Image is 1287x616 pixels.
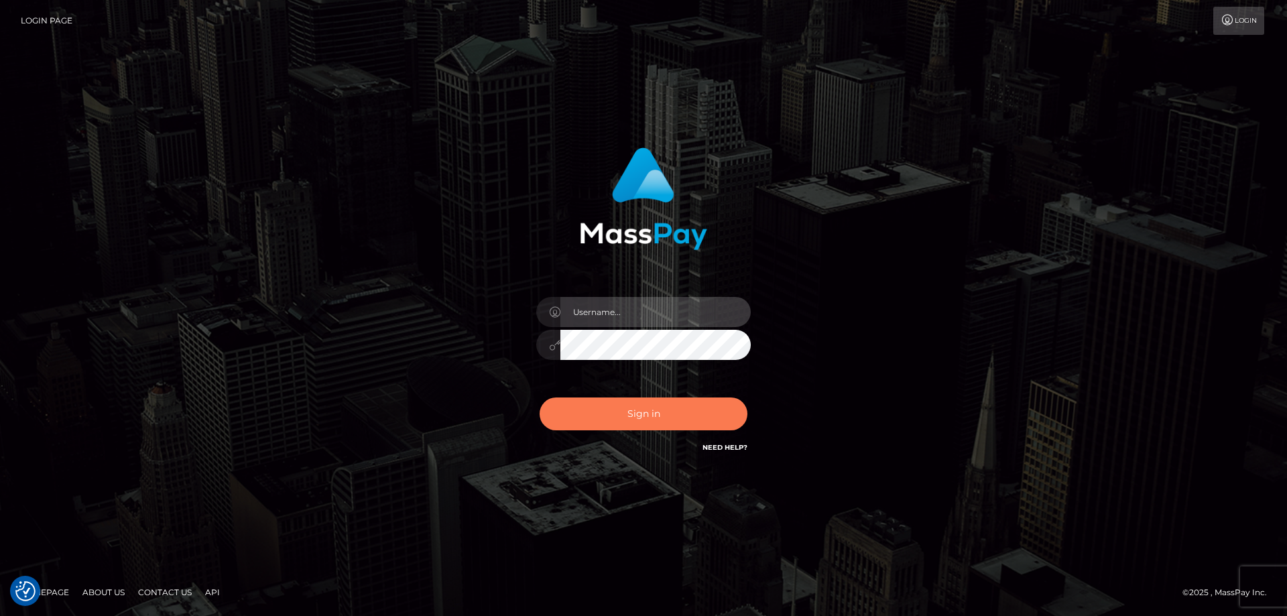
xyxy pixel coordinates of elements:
a: About Us [77,582,130,603]
a: Login Page [21,7,72,35]
div: © 2025 , MassPay Inc. [1182,585,1277,600]
a: Login [1213,7,1264,35]
img: MassPay Login [580,147,707,250]
a: Contact Us [133,582,197,603]
button: Sign in [540,397,747,430]
img: Revisit consent button [15,581,36,601]
a: API [200,582,225,603]
button: Consent Preferences [15,581,36,601]
input: Username... [560,297,751,327]
a: Homepage [15,582,74,603]
a: Need Help? [702,443,747,452]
